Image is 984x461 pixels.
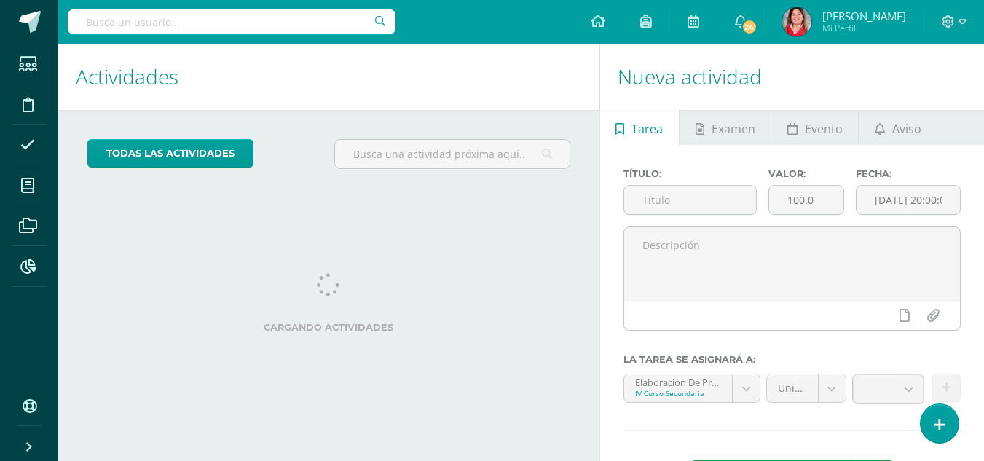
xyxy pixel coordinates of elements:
span: Mi Perfil [822,22,906,34]
h1: Actividades [76,44,582,110]
input: Puntos máximos [769,186,843,214]
a: Elaboración De Proyectos 'A'IV Curso Secundaria [624,374,760,402]
label: La tarea se asignará a: [623,354,961,365]
span: [PERSON_NAME] [822,9,906,23]
input: Título [624,186,757,214]
div: IV Curso Secundaria [635,388,721,398]
span: Evento [805,111,843,146]
input: Busca una actividad próxima aquí... [335,140,569,168]
label: Valor: [768,168,844,179]
span: Examen [712,111,755,146]
label: Fecha: [856,168,961,179]
input: Busca un usuario... [68,9,395,34]
a: Evento [771,110,858,145]
a: Examen [680,110,771,145]
h1: Nueva actividad [618,44,967,110]
span: Tarea [631,111,663,146]
div: Elaboración De Proyectos 'A' [635,374,721,388]
img: 1f42d0250f0c2d94fd93832b9b2e1ee8.png [782,7,811,36]
span: Aviso [892,111,921,146]
input: Fecha de entrega [857,186,960,214]
label: Cargando actividades [87,322,570,333]
a: Unidad 4 [767,374,846,402]
label: Título: [623,168,757,179]
a: Aviso [859,110,937,145]
span: Unidad 4 [778,374,807,402]
a: Tarea [600,110,679,145]
span: 24 [741,19,757,35]
a: todas las Actividades [87,139,253,168]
